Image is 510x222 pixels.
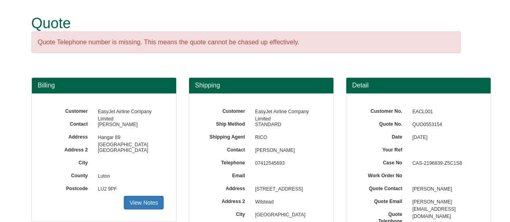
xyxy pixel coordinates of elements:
span: [GEOGRAPHIC_DATA] [94,144,164,157]
h3: Billing [38,82,170,89]
span: RICO [251,131,321,144]
label: Address 2 [44,144,94,154]
label: Email [201,170,251,179]
span: EasyJet Airline Company Limited [94,106,164,118]
span: 07412545693 [251,157,321,170]
label: Date [358,131,408,141]
h3: Detail [352,82,485,89]
span: [PERSON_NAME][EMAIL_ADDRESS][DOMAIN_NAME] [408,196,479,209]
label: Work Order No [358,170,408,179]
span: [PERSON_NAME] [251,144,321,157]
label: Address [44,131,94,141]
span: QUO0553154 [408,118,479,131]
h3: Shipping [195,82,327,89]
label: Contact [201,144,251,154]
label: Ship Method [201,118,251,128]
span: [STREET_ADDRESS] [251,183,321,196]
label: Quote Email [358,196,408,205]
label: Quote Contact [358,183,408,192]
span: [DATE] [408,131,479,144]
label: City [201,209,251,218]
label: Address 2 [201,196,251,205]
span: [PERSON_NAME] [94,118,164,131]
h1: Quote [31,15,461,31]
span: [PERSON_NAME] [408,183,479,196]
label: Customer [201,106,251,115]
label: Customer [44,106,94,115]
span: [GEOGRAPHIC_DATA] [251,209,321,222]
span: Wilstead [251,196,321,209]
a: View Notes [124,196,164,210]
span: Luton [94,170,164,183]
label: Customer No. [358,106,408,115]
span: CAS-2196839-Z5C1S8 [408,157,479,170]
label: Your Ref [358,144,408,154]
div: Quote Telephone number is missing. This means the quote cannot be chased up effectively. [31,31,461,54]
label: Contact [44,118,94,128]
span: STANDARD [251,118,321,131]
span: EasyJet Airline Company Limited [251,106,321,118]
span: EACL001 [408,106,479,118]
label: Shipping Agent [201,131,251,141]
label: City [44,157,94,166]
label: Postcode [44,183,94,192]
span: LU2 9PF [94,183,164,196]
label: County [44,170,94,179]
span: Hangar 89 [GEOGRAPHIC_DATA] [94,131,164,144]
label: Quote No. [358,118,408,128]
label: Address [201,183,251,192]
label: Telephone [201,157,251,166]
label: Case No [358,157,408,166]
